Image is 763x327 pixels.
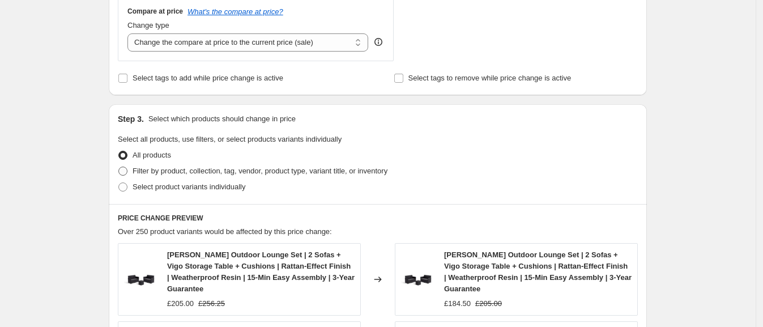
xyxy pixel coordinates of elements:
span: [PERSON_NAME] Outdoor Lounge Set | 2 Sofas + Vigo Storage Table + Cushions | Rattan-Effect Finish... [444,250,632,293]
button: What's the compare at price? [187,7,283,16]
span: Filter by product, collection, tag, vendor, product type, variant title, or inventory [133,167,387,175]
span: Over 250 product variants would be affected by this price change: [118,227,332,236]
span: [PERSON_NAME] Outdoor Lounge Set | 2 Sofas + Vigo Storage Table + Cushions | Rattan-Effect Finish... [167,250,355,293]
img: 71NU7kRqQXL_80x.jpg [124,262,158,296]
img: 71NU7kRqQXL_80x.jpg [401,262,435,296]
div: £184.50 [444,298,471,309]
span: Change type [127,21,169,29]
div: £205.00 [167,298,194,309]
p: Select which products should change in price [148,113,296,125]
span: Select all products, use filters, or select products variants individually [118,135,342,143]
strike: £256.25 [198,298,225,309]
span: Select tags to add while price change is active [133,74,283,82]
span: Select product variants individually [133,182,245,191]
span: Select tags to remove while price change is active [408,74,572,82]
span: All products [133,151,171,159]
h3: Compare at price [127,7,183,16]
h2: Step 3. [118,113,144,125]
h6: PRICE CHANGE PREVIEW [118,214,638,223]
strike: £205.00 [475,298,502,309]
div: help [373,36,384,48]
